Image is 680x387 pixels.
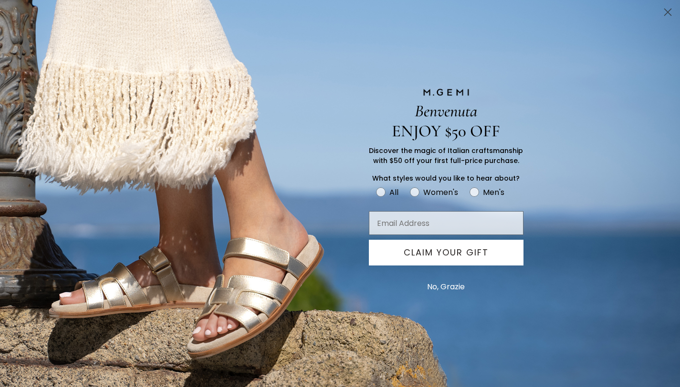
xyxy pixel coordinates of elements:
[392,121,500,141] span: ENJOY $50 OFF
[415,101,477,121] span: Benvenuta
[422,275,470,299] button: No, Grazie
[389,186,398,198] div: All
[422,88,470,97] img: M.GEMI
[369,211,523,235] input: Email Address
[423,186,458,198] div: Women's
[369,146,523,165] span: Discover the magic of Italian craftsmanship with $50 off your first full-price purchase.
[372,173,520,183] span: What styles would you like to hear about?
[369,240,523,265] button: CLAIM YOUR GIFT
[483,186,504,198] div: Men's
[659,4,676,20] button: Close dialog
